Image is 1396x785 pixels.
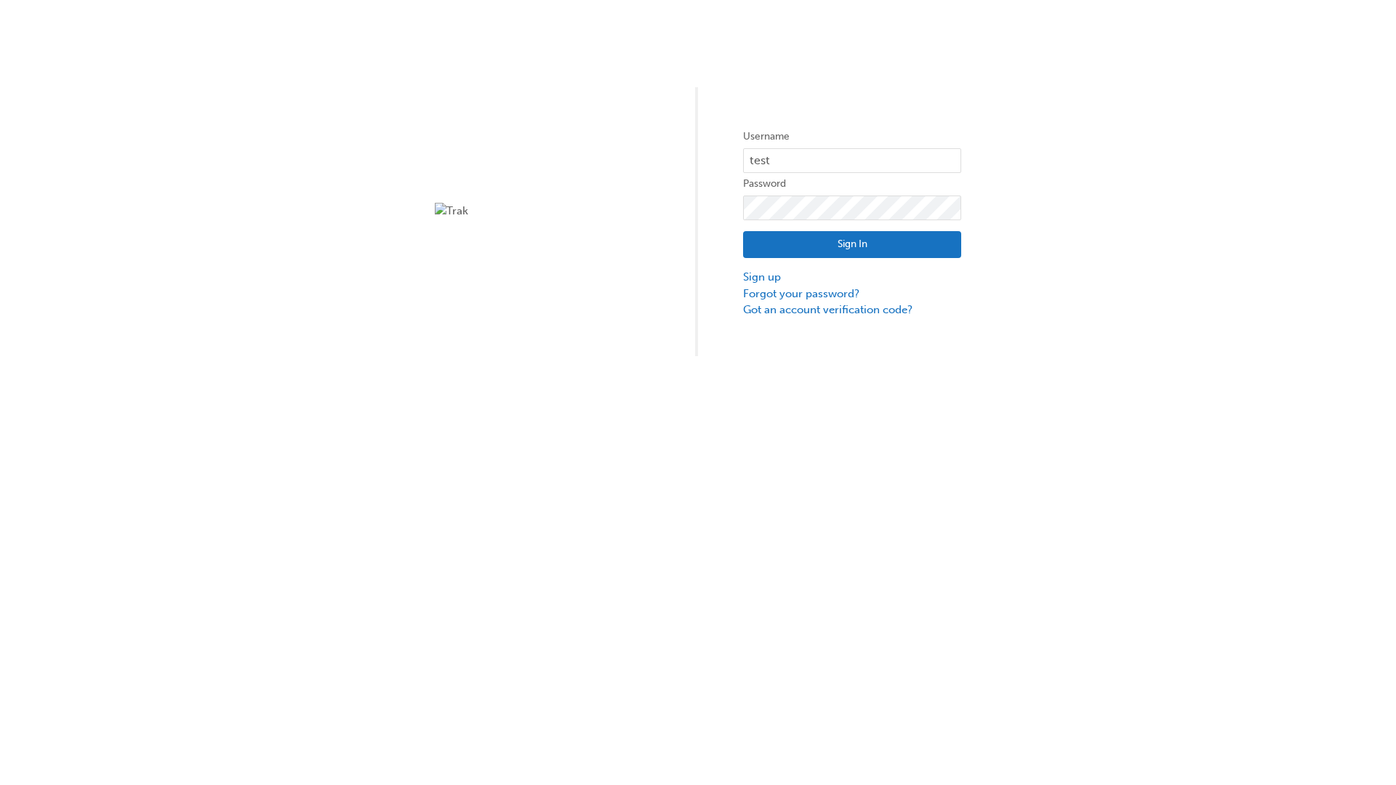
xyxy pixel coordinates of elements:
[743,175,961,193] label: Password
[743,269,961,286] a: Sign up
[743,128,961,145] label: Username
[743,286,961,302] a: Forgot your password?
[435,203,653,220] img: Trak
[743,148,961,173] input: Username
[743,302,961,318] a: Got an account verification code?
[743,231,961,259] button: Sign In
